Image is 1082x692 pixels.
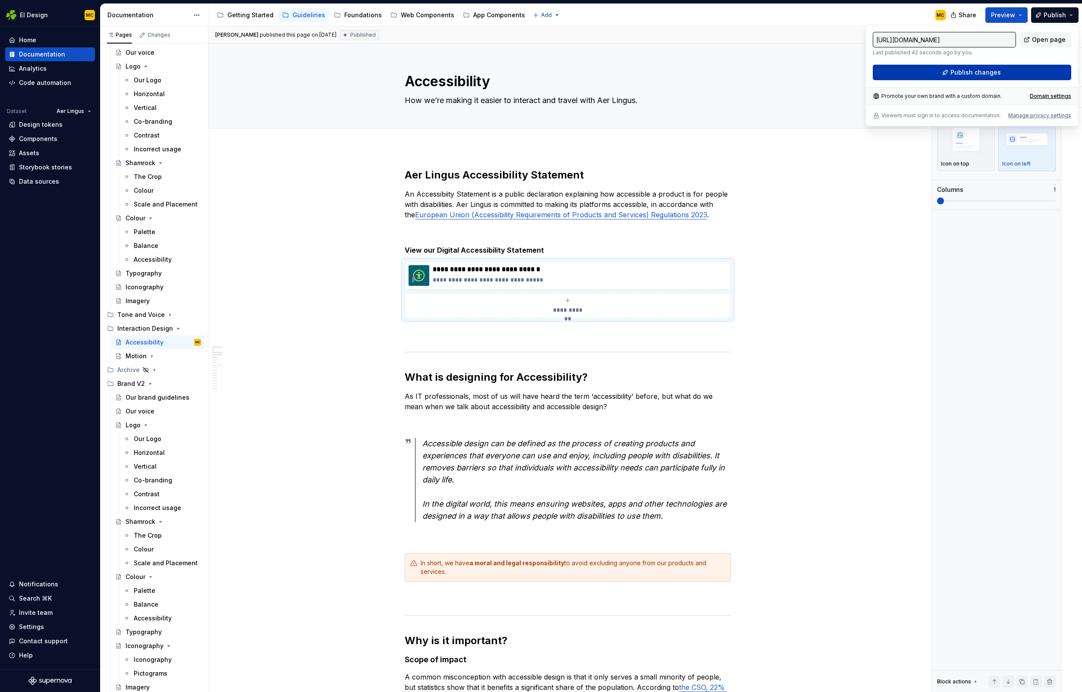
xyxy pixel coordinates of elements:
[20,11,48,19] div: EI Design
[120,460,204,473] a: Vertical
[126,421,141,429] div: Logo
[28,676,72,685] svg: Supernova Logo
[120,584,204,598] a: Palette
[112,418,204,432] a: Logo
[2,6,98,24] button: EI DesignMC
[1054,186,1056,193] p: 1
[120,253,204,266] a: Accessibility
[134,435,161,443] div: Our Logo
[120,73,204,87] a: Our Logo
[126,642,164,650] div: Iconography
[227,11,274,19] div: Getting Started
[405,634,731,648] h2: Why is it important?
[415,210,707,219] a: European Union (Accessibility Requirements of Products and Services) Regulations 2023
[1008,112,1071,119] div: Manage privacy settings
[104,377,204,391] div: Brand V2
[5,175,95,188] a: Data sources
[134,241,158,250] div: Balance
[5,132,95,146] a: Components
[134,559,198,567] div: Scale and Placement
[126,48,154,57] div: Our voice
[112,156,204,170] a: Shamrock
[5,648,95,662] button: Help
[120,170,204,184] a: The Crop
[126,62,141,71] div: Logo
[104,322,204,335] div: Interaction Design
[112,639,204,653] a: Iconography
[120,115,204,128] a: Co-branding
[134,669,167,678] div: Pictograms
[5,592,95,605] button: Search ⌘K
[403,94,729,107] textarea: How we’re making it easier to interact and travel with Aer Lingus.
[57,108,84,115] span: Aer Lingus
[53,105,95,117] button: Aer Lingus
[120,128,204,142] a: Contrast
[120,542,204,556] a: Colour
[120,473,204,487] a: Co-branding
[5,33,95,47] a: Home
[126,573,145,581] div: Colour
[19,36,36,44] div: Home
[134,145,181,153] div: Incorrect usage
[134,200,198,209] div: Scale and Placement
[134,255,172,264] div: Accessibility
[881,112,1001,119] p: Viewers must sign in to access documentation.
[134,586,155,595] div: Palette
[5,76,95,90] a: Code automation
[959,11,976,19] span: Share
[541,12,552,19] span: Add
[941,160,969,167] p: Icon on top
[112,349,204,363] a: Motion
[214,6,528,24] div: Page tree
[991,11,1015,19] span: Preview
[1002,123,1052,155] img: placeholder
[134,76,161,85] div: Our Logo
[293,11,325,19] div: Guidelines
[134,131,160,140] div: Contrast
[998,118,1056,171] button: placeholderIcon on left
[112,46,204,59] a: Our voice
[1002,160,1031,167] p: Icon on left
[422,499,729,520] em: In the digital world, this means ensuring websites, apps and other technologies are designed in a...
[134,476,172,485] div: Co-branding
[330,8,385,22] a: Foundations
[6,10,16,20] img: 56b5df98-d96d-4d7e-807c-0afdf3bdaefa.png
[405,189,731,220] p: An Accessibiity Statement is a public declaration explaining how accessible a product is for peop...
[5,620,95,634] a: Settings
[112,391,204,404] a: Our brand guidelines
[19,637,68,645] div: Contact support
[5,577,95,591] button: Notifications
[401,11,454,19] div: Web Components
[1044,11,1066,19] span: Publish
[86,12,94,19] div: MC
[112,294,204,308] a: Imagery
[937,676,979,688] div: Block actions
[126,683,150,692] div: Imagery
[530,9,563,21] button: Add
[19,608,53,617] div: Invite team
[5,146,95,160] a: Assets
[126,407,154,416] div: Our voice
[134,655,172,664] div: Iconography
[134,90,165,98] div: Horizontal
[873,65,1071,80] button: Publish changes
[120,611,204,625] a: Accessibility
[134,117,172,126] div: Co-branding
[19,50,65,59] div: Documentation
[134,228,155,236] div: Palette
[134,600,158,609] div: Balance
[134,614,172,623] div: Accessibility
[120,487,204,501] a: Contrast
[19,78,71,87] div: Code automation
[120,598,204,611] a: Balance
[19,177,59,186] div: Data sources
[195,338,200,347] div: MC
[126,283,164,291] div: Iconography
[126,297,150,305] div: Imagery
[387,8,458,22] a: Web Components
[112,59,204,73] a: Logo
[459,8,528,22] a: App Components
[344,11,382,19] div: Foundations
[985,7,1028,23] button: Preview
[126,159,155,167] div: Shamrock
